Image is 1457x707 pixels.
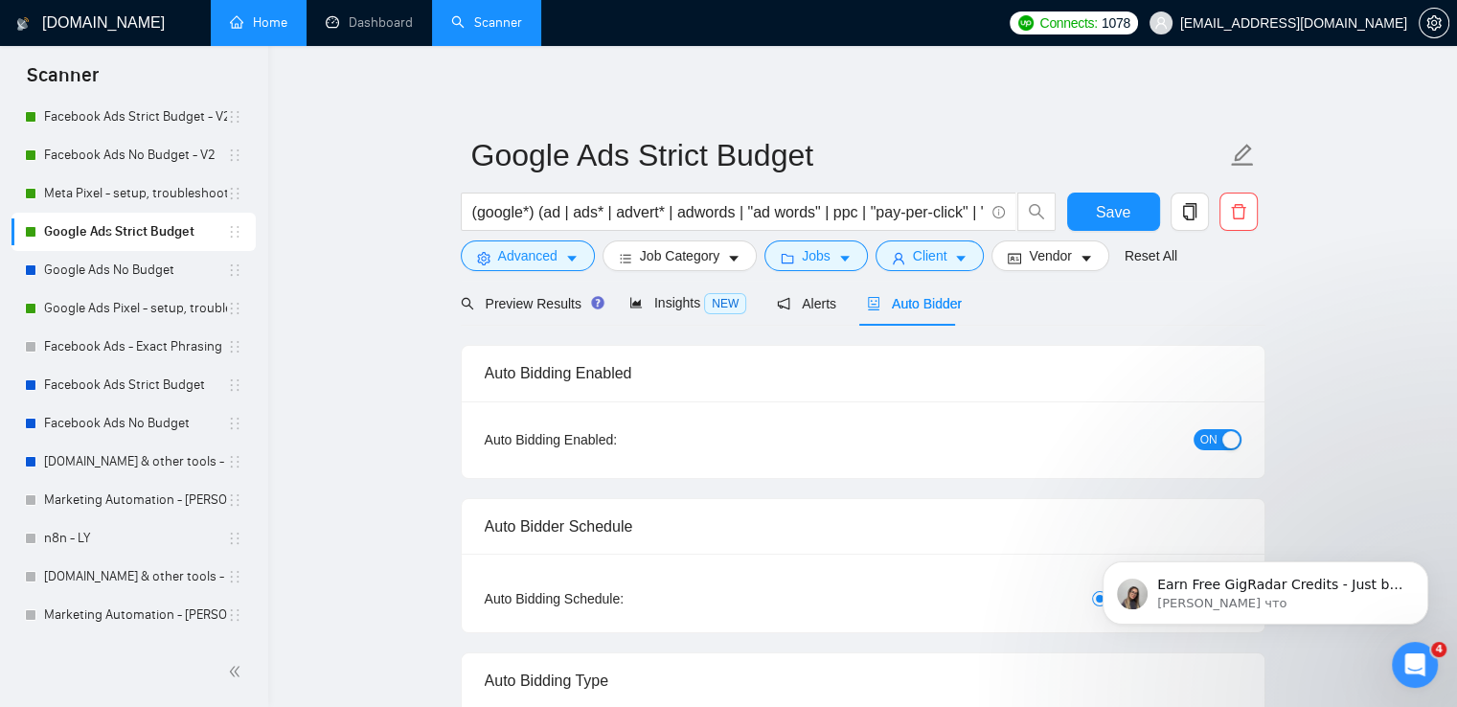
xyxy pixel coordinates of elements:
[11,596,256,634] li: Marketing Automation - Ivanna V.
[11,519,256,558] li: n8n - LY
[1172,203,1208,220] span: copy
[230,14,287,31] a: homeHome
[1029,245,1071,266] span: Vendor
[1392,642,1438,688] iframe: Intercom live chat
[227,377,242,393] span: holder
[354,509,404,547] span: smiley reaction
[44,481,227,519] a: Marketing Automation - [PERSON_NAME]
[485,346,1241,400] div: Auto Bidding Enabled
[1017,193,1056,231] button: search
[802,245,831,266] span: Jobs
[227,607,242,623] span: holder
[1219,193,1258,231] button: delete
[610,8,647,44] button: Свернуть окно
[227,224,242,239] span: holder
[11,404,256,443] li: Facebook Ads No Budget
[461,297,474,310] span: search
[485,588,737,609] div: Auto Bidding Schedule:
[1420,15,1448,31] span: setting
[11,136,256,174] li: Facebook Ads No Budget - V2
[471,131,1226,179] input: Scanner name...
[1220,203,1257,220] span: delete
[44,98,227,136] a: Facebook Ads Strict Budget - V2
[472,200,984,224] input: Search Freelance Jobs...
[1008,251,1021,265] span: idcard
[227,109,242,125] span: holder
[727,251,740,265] span: caret-down
[44,404,227,443] a: Facebook Ads No Budget
[1074,521,1457,655] iframe: Intercom notifications сообщение
[44,136,227,174] a: Facebook Ads No Budget - V2
[781,251,794,265] span: folder
[44,251,227,289] a: Google Ads No Budget
[1018,203,1055,220] span: search
[11,289,256,328] li: Google Ads Pixel - setup, troubleshooting, tracking
[11,634,256,673] li: n8n
[227,531,242,546] span: holder
[44,174,227,213] a: Meta Pixel - setup, troubleshooting, tracking
[227,492,242,508] span: holder
[255,509,305,547] span: disappointed reaction
[11,558,256,596] li: Make.com & other tools - Ivanna V.
[1096,200,1130,224] span: Save
[16,9,30,39] img: logo
[1419,8,1449,38] button: setting
[1018,15,1034,31] img: upwork-logo.png
[867,296,962,311] span: Auto Bidder
[11,328,256,366] li: Facebook Ads - Exact Phrasing
[326,14,413,31] a: dashboardDashboard
[227,186,242,201] span: holder
[44,289,227,328] a: Google Ads Pixel - setup, troubleshooting, tracking
[629,296,643,309] span: area-chart
[1200,429,1218,450] span: ON
[838,251,852,265] span: caret-down
[44,366,227,404] a: Facebook Ads Strict Budget
[11,98,256,136] li: Facebook Ads Strict Budget - V2
[228,662,247,681] span: double-left
[992,206,1005,218] span: info-circle
[1080,251,1093,265] span: caret-down
[498,245,558,266] span: Advanced
[461,240,595,271] button: settingAdvancedcaret-down
[1419,15,1449,31] a: setting
[867,297,880,310] span: robot
[227,148,242,163] span: holder
[1230,143,1255,168] span: edit
[1102,12,1130,34] span: 1078
[23,490,636,511] div: Была ли полезна эта статья?
[11,61,114,102] span: Scanner
[227,416,242,431] span: holder
[589,294,606,311] div: Tooltip anchor
[227,569,242,584] span: holder
[305,509,354,547] span: neutral face reaction
[227,262,242,278] span: holder
[12,8,49,44] button: go back
[44,213,227,251] a: Google Ads Strict Budget
[477,251,490,265] span: setting
[11,366,256,404] li: Facebook Ads Strict Budget
[451,14,522,31] a: searchScanner
[1431,642,1446,657] span: 4
[1171,193,1209,231] button: copy
[11,481,256,519] li: Marketing Automation - Lilia Y.
[227,301,242,316] span: holder
[1067,193,1160,231] button: Save
[876,240,985,271] button: userClientcaret-down
[619,251,632,265] span: bars
[913,245,947,266] span: Client
[265,509,293,547] span: 😞
[11,213,256,251] li: Google Ads Strict Budget
[777,297,790,310] span: notification
[365,509,393,547] span: 😃
[211,571,447,586] a: Открыть в справочном центре
[892,251,905,265] span: user
[565,251,579,265] span: caret-down
[485,499,1241,554] div: Auto Bidder Schedule
[629,295,746,310] span: Insights
[11,174,256,213] li: Meta Pixel - setup, troubleshooting, tracking
[11,443,256,481] li: Make.com & other tools - Lilia Y.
